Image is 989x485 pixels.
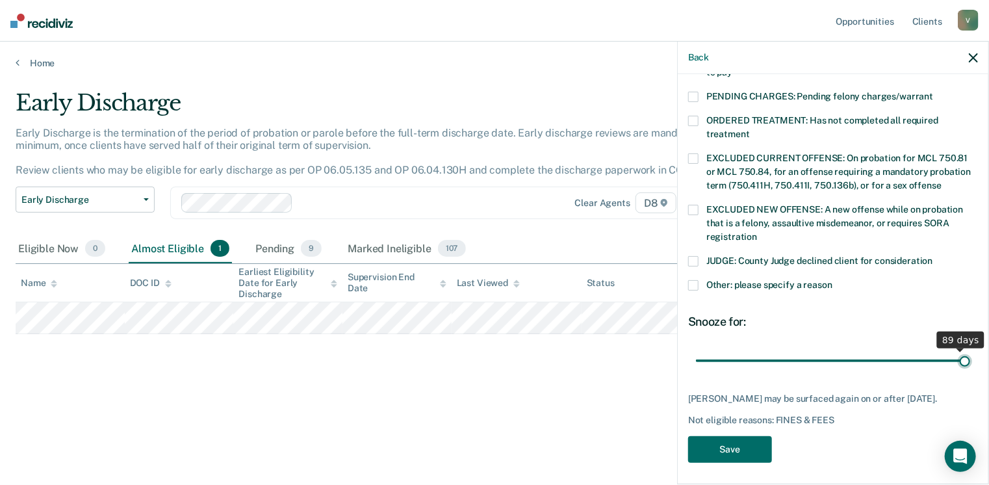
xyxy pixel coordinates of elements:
[211,240,229,257] span: 1
[21,278,57,289] div: Name
[16,90,758,127] div: Early Discharge
[587,278,615,289] div: Status
[688,315,978,329] div: Snooze for:
[706,153,971,190] span: EXCLUDED CURRENT OFFENSE: On probation for MCL 750.81 or MCL 750.84, for an offense requiring a m...
[937,332,984,348] div: 89 days
[129,235,232,263] div: Almost Eligible
[958,10,979,31] div: V
[706,256,933,266] span: JUDGE: County Judge declined client for consideration
[85,240,105,257] span: 0
[945,441,976,472] div: Open Intercom Messenger
[16,127,714,177] p: Early Discharge is the termination of the period of probation or parole before the full-term disc...
[706,204,963,242] span: EXCLUDED NEW OFFENSE: A new offense while on probation that is a felony, assaultive misdemeanor, ...
[706,91,933,101] span: PENDING CHARGES: Pending felony charges/warrant
[706,115,938,139] span: ORDERED TREATMENT: Has not completed all required treatment
[688,436,772,463] button: Save
[253,235,324,263] div: Pending
[130,278,172,289] div: DOC ID
[438,240,466,257] span: 107
[348,272,446,294] div: Supervision End Date
[575,198,630,209] div: Clear agents
[16,235,108,263] div: Eligible Now
[301,240,322,257] span: 9
[238,267,337,299] div: Earliest Eligibility Date for Early Discharge
[688,52,709,63] button: Back
[636,192,676,213] span: D8
[688,393,978,404] div: [PERSON_NAME] may be surfaced again on or after [DATE].
[10,14,73,28] img: Recidiviz
[706,280,832,290] span: Other: please specify a reason
[457,278,520,289] div: Last Viewed
[688,415,978,426] div: Not eligible reasons: FINES & FEES
[345,235,468,263] div: Marked Ineligible
[16,57,973,69] a: Home
[21,194,138,205] span: Early Discharge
